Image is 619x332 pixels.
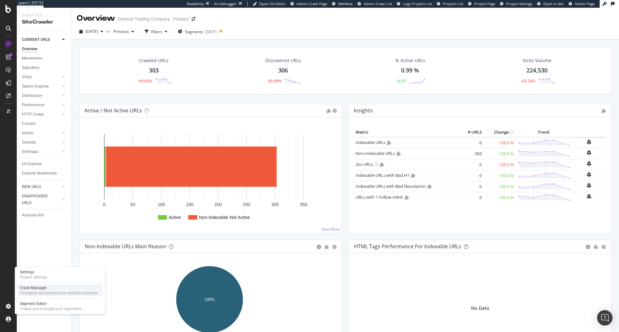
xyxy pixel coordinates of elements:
[20,275,47,280] div: Project settings
[338,1,353,6] span: Webflow
[85,243,166,250] div: Non-Indexable URLs Main Reason
[20,306,81,311] div: Create and manage your segments
[471,305,489,311] div: No Data
[185,29,203,34] span: Segments
[300,202,308,207] text: 350
[157,202,165,207] text: 100
[354,106,373,115] h4: Insights
[437,1,463,6] a: Projects List
[22,55,42,62] div: Movements
[521,78,535,84] div: -63.74%
[17,285,103,296] a: Crawl ManagerConfigure and access your website analyses
[22,83,49,90] div: Search Engines
[205,29,217,34] div: [DATE]
[118,16,189,22] div: Oriental Trading Company - Primary
[500,1,532,6] a: Project Settings
[356,139,385,145] a: Indexable URLs
[278,66,288,75] div: 306
[169,215,181,220] text: Active
[85,29,98,34] span: 2025 Oct. 1st
[468,1,495,6] a: Project Page
[22,55,67,62] a: Movements
[443,1,463,6] span: Projects List
[111,26,137,37] button: Previous
[214,1,237,6] div: Viz Debugger:
[85,128,334,228] svg: A chart.
[22,74,60,81] a: Visits
[483,181,516,192] td: -100.0 %
[483,159,516,170] td: -100.0 %
[602,109,606,113] i: Admin
[22,212,67,219] a: Analysis Info
[356,172,409,178] a: Indexable URLs with Bad H1
[427,184,432,189] i: Admin
[103,202,106,207] text: 0
[22,148,38,155] div: Sitemaps
[22,111,44,118] div: HTTP Codes
[290,1,327,6] a: Admin Crawl Page
[483,128,516,137] th: Change
[587,139,591,145] div: bell-plus
[22,139,36,146] div: Outlinks
[22,161,42,167] div: Url Explorer
[526,66,547,75] div: 224,530
[199,215,250,220] text: Non-Indexable Not Active
[130,202,135,207] text: 50
[253,1,286,6] a: Open Viz Editor
[327,109,331,113] i: Admin
[77,26,106,37] button: [DATE]
[139,57,169,64] div: Crawled URLs
[77,13,115,24] div: Overview
[380,162,384,167] i: Admin
[192,17,195,21] div: arrow-right-arrow-left
[332,245,337,249] div: gear
[106,28,111,34] span: vs
[22,120,67,127] a: Content
[22,13,66,18] div: Analytics
[20,301,81,306] div: Segment Editor
[149,66,159,75] div: 303
[537,1,564,6] a: Open in dev
[395,57,425,64] div: % Active URLs
[22,83,60,90] a: Search Engines
[457,148,483,159] td: 303
[403,1,432,6] span: Logs Projects List
[587,183,591,188] div: bell-plus
[138,78,152,84] div: -99.99%
[457,192,483,203] td: 0
[457,128,483,137] th: # URLS
[22,36,60,43] a: CURRENT URLS
[111,29,129,34] span: Previous
[483,192,516,203] td: -100.0 %
[20,290,97,296] div: Configure and access your website analyses
[17,300,103,312] a: Segment EditorCreate and manage your segments
[364,1,392,6] span: Admin Crawl List
[22,18,66,26] div: SiteCrawler
[397,1,432,6] a: Logs Projects List
[483,170,516,181] td: -100.0 %
[22,92,42,99] div: Distribution
[354,243,461,250] div: HTML Tags Performance for Indexable URLs
[259,1,286,6] span: Open Viz Editor
[186,202,194,207] text: 150
[20,270,47,275] div: Settings
[457,181,483,192] td: 0
[457,170,483,181] td: 0
[175,26,219,37] button: Segments[DATE]
[356,150,395,156] a: Non-Indexable URLs
[397,151,401,156] i: Admin
[396,78,406,84] div: +0.57
[457,159,483,170] td: 0
[22,212,44,219] div: Analysis Info
[22,36,50,43] div: CURRENT URLS
[587,194,591,199] div: bell-plus
[324,245,329,249] div: bug
[214,202,222,207] text: 200
[587,161,591,166] div: bell-plus
[187,1,204,6] div: ReadOnly:
[22,139,60,146] a: Outlinks
[22,46,37,52] div: Overview
[356,161,373,167] a: 2xx URLs
[405,195,409,200] i: Admin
